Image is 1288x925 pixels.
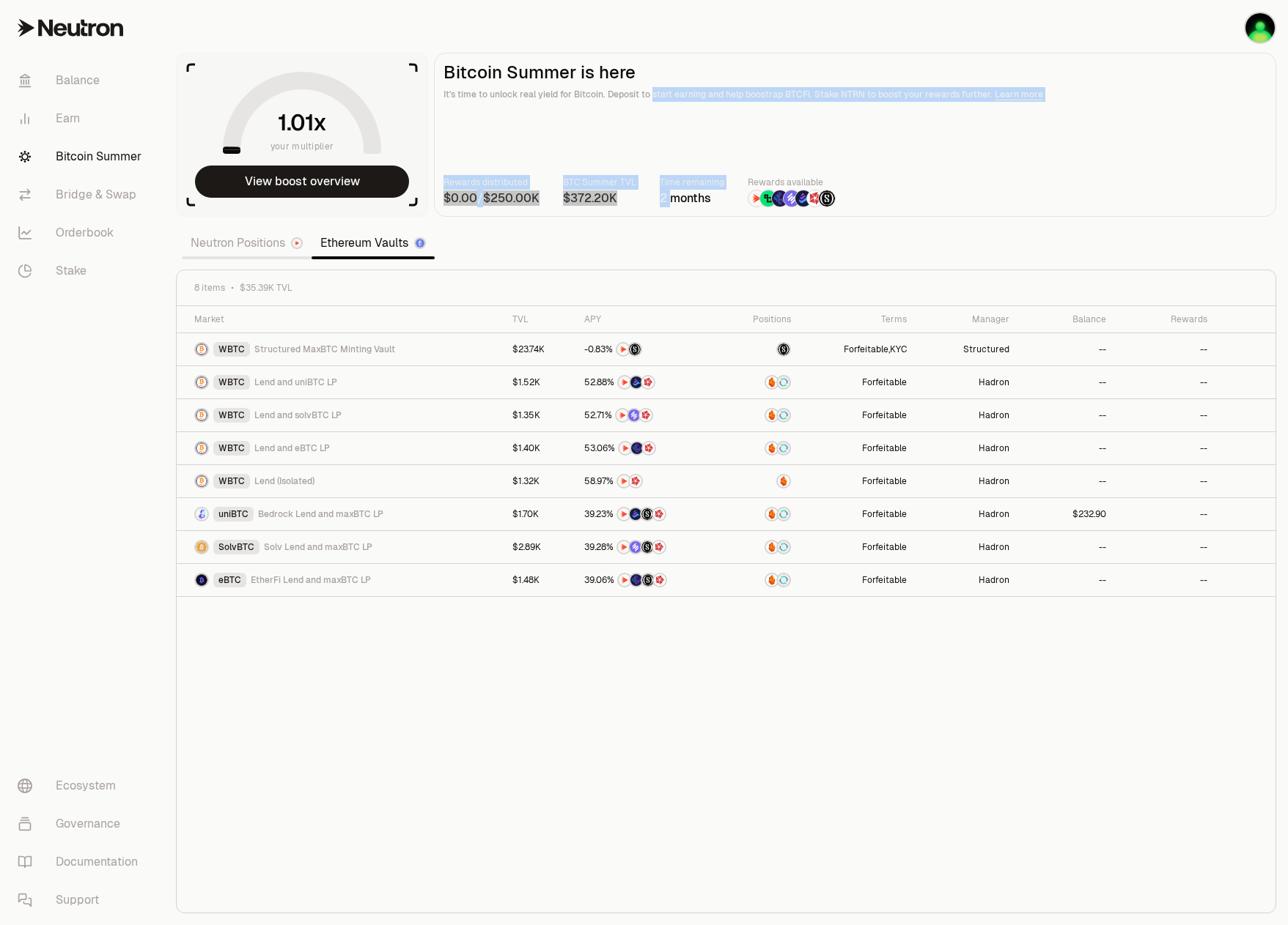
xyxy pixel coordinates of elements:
[916,564,1018,596] a: Hadron
[862,475,907,487] button: Forfeitable
[916,432,1018,464] a: Hadron
[641,508,653,520] img: Structured Points
[778,508,790,520] img: Supervault
[504,366,575,398] a: $1.52K
[213,441,250,456] div: WBTC
[766,376,778,388] img: Amber
[653,541,665,553] img: Mars Fragments
[258,508,383,520] span: Bedrock Lend and maxBTC LP
[800,564,916,596] a: Forfeitable
[778,574,790,586] img: Supervault
[629,343,641,355] img: Structured Points
[617,343,629,355] img: NTRN
[1115,498,1216,530] a: --
[720,432,800,464] a: AmberSupervault
[729,441,791,456] button: AmberSupervault
[618,508,630,520] img: NTRN
[916,531,1018,563] a: Hadron
[729,313,791,325] div: Positions
[1018,399,1115,431] a: --
[1115,333,1216,365] a: --
[416,239,424,248] img: Ethereum Logo
[862,409,907,421] button: Forfeitable
[653,508,665,520] img: Mars Fragments
[213,540,260,554] div: SolvBTC
[177,465,504,497] a: WBTC LogoWBTCLend (Isolated)
[271,139,334,154] span: your multiplier
[254,343,395,355] span: Structured MaxBTC Minting Vault
[575,564,720,596] a: NTRNEtherFi PointsStructured PointsMars Fragments
[6,176,158,214] a: Bridge & Swap
[1115,465,1216,497] a: --
[504,498,575,530] a: $1.70K
[844,343,888,355] button: Forfeitable
[778,442,790,454] img: Supervault
[643,442,655,454] img: Mars Fragments
[795,190,812,207] img: Bedrock Diamonds
[6,252,158,290] a: Stake
[584,342,711,357] button: NTRNStructured Points
[196,376,207,388] img: WBTC Logo
[619,574,630,586] img: NTRN
[177,432,504,464] a: WBTC LogoWBTCLend and eBTC LP
[504,432,575,464] a: $1.40K
[766,574,778,586] img: Amber
[6,805,158,843] a: Governance
[760,190,776,207] img: Lombard Lux
[729,342,791,357] button: maxBTC
[177,399,504,431] a: WBTC LogoWBTCLend and solvBTC LP
[575,432,720,464] a: NTRNEtherFi PointsMars Fragments
[800,333,916,365] a: Forfeitable,KYC
[177,564,504,596] a: eBTC LogoeBTCEtherFi Lend and maxBTC LP
[196,574,207,586] img: eBTC Logo
[575,465,720,497] a: NTRNMars Fragments
[630,475,641,487] img: Mars Fragments
[563,175,636,190] p: BTC Summer TVL
[619,376,630,388] img: NTRN
[504,531,575,563] a: $2.89K
[312,229,435,258] a: Ethereum Vaults
[619,442,631,454] img: NTRN
[504,564,575,596] a: $1.48K
[729,408,791,423] button: AmberSupervault
[1018,465,1115,497] a: --
[6,138,158,176] a: Bitcoin Summer
[924,313,1009,325] div: Manager
[641,541,653,553] img: Structured Points
[504,333,575,365] a: $23.74K
[196,475,207,487] img: WBTC Logo
[575,366,720,398] a: NTRNBedrock DiamondsMars Fragments
[6,100,158,138] a: Earn
[584,441,711,456] button: NTRNEtherFi PointsMars Fragments
[6,62,158,100] a: Balance
[1115,531,1216,563] a: --
[1245,13,1275,42] img: Celestia
[504,465,575,497] a: $1.32K
[748,175,836,190] p: Rewards available
[584,507,711,521] button: NTRNBedrock DiamondsStructured PointsMars Fragments
[1115,564,1216,596] a: --
[444,190,540,207] div: /
[916,333,1018,365] a: Structured
[660,190,724,207] div: 2 months
[819,190,835,207] img: Structured Points
[729,573,791,587] button: AmberSupervault
[177,366,504,398] a: WBTC LogoWBTCLend and uniBTC LP
[720,531,800,563] a: AmberSupervault
[748,190,765,207] img: NTRN
[809,313,907,325] div: Terms
[729,474,791,488] button: Amber
[213,375,250,390] div: WBTC
[504,399,575,431] a: $1.35K
[6,881,158,919] a: Support
[916,399,1018,431] a: Hadron
[1027,313,1106,325] div: Balance
[778,376,790,388] img: Supervault
[766,409,778,421] img: Amber
[862,376,907,388] button: Forfeitable
[575,531,720,563] a: NTRNSolv PointsStructured PointsMars Fragments
[196,442,207,454] img: WBTC Logo
[264,541,372,553] span: Solv Lend and maxBTC LP
[800,366,916,398] a: Forfeitable
[512,313,567,325] div: TVL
